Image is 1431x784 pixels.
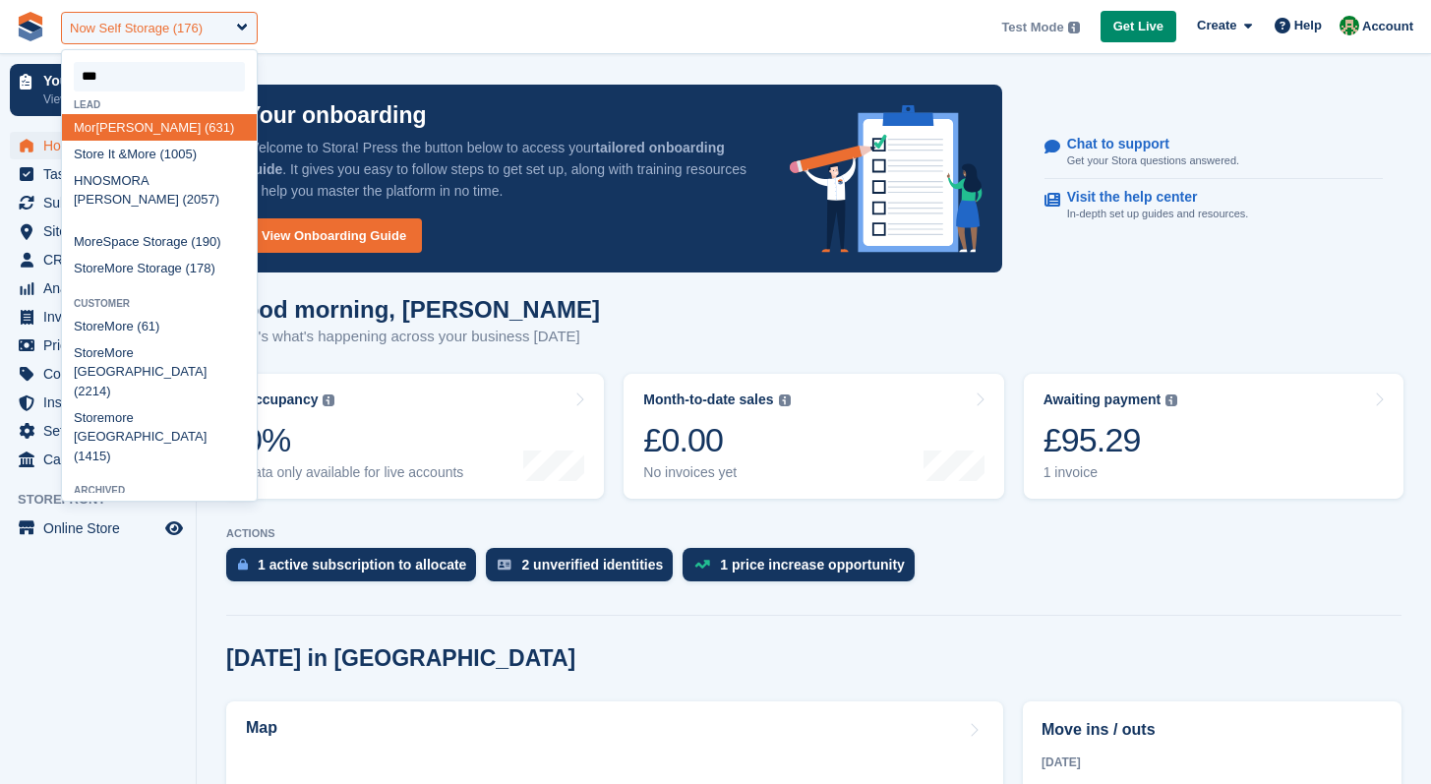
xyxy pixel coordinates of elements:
div: [DATE] [1042,754,1383,771]
p: Welcome to Stora! Press the button below to access your . It gives you easy to follow steps to ge... [246,137,758,202]
span: Mor [74,120,95,135]
span: CRM [43,246,161,273]
div: Lead [62,99,257,110]
div: 1 invoice [1043,464,1178,481]
h1: Good morning, [PERSON_NAME] [226,296,600,323]
div: Occupancy [244,392,318,408]
img: stora-icon-8386f47178a22dfd0bd8f6a31ec36ba5ce8667c1dd55bd0f319d3a0aa187defe.svg [16,12,45,41]
span: Insurance [43,389,161,416]
a: menu [10,514,186,542]
a: menu [10,217,186,245]
a: 2 unverified identities [486,548,683,591]
div: £0.00 [643,420,790,460]
h2: Map [246,719,277,737]
a: menu [10,132,186,159]
img: icon-info-grey-7440780725fd019a000dd9b08b2336e03edf1995a4989e88bcd33f0948082b44.svg [1068,22,1080,33]
p: Get your Stora questions answered. [1067,152,1239,169]
a: Preview store [162,516,186,540]
p: Visit the help center [1067,189,1233,206]
div: No invoices yet [643,464,790,481]
a: menu [10,446,186,473]
div: £95.29 [1043,420,1178,460]
a: menu [10,389,186,416]
span: Mor [74,234,95,249]
div: 2 unverified identities [521,557,663,573]
div: [PERSON_NAME] (631) [62,114,257,141]
span: Settings [43,417,161,445]
span: Help [1294,16,1322,35]
div: Store e [GEOGRAPHIC_DATA] (1415) [62,404,257,469]
div: Store e Storage (178) [62,256,257,282]
div: HNOS A [PERSON_NAME] (2057) [62,167,257,213]
p: Your onboarding [246,104,427,127]
span: Mor [104,345,126,360]
a: Get Live [1101,11,1176,43]
span: Test Mode [1001,18,1063,37]
a: Occupancy 0% Data only available for live accounts [224,374,604,499]
span: Home [43,132,161,159]
div: 0% [244,420,463,460]
a: menu [10,160,186,188]
p: Chat to support [1067,136,1223,152]
a: Visit the help center In-depth set up guides and resources. [1044,179,1383,232]
img: onboarding-info-6c161a55d2c0e0a8cae90662b2fe09162a5109e8cc188191df67fb4f79e88e88.svg [790,105,983,253]
span: Mor [104,319,126,333]
p: Here's what's happening across your business [DATE] [226,326,600,348]
div: 1 active subscription to allocate [258,557,466,573]
span: Create [1197,16,1236,35]
h2: Move ins / outs [1042,718,1383,742]
div: Store It & e (1005) [62,141,257,167]
img: active_subscription_to_allocate_icon-d502201f5373d7db506a760aba3b589e785aa758c864c3986d89f69b8ff3... [238,558,248,571]
span: Tasks [43,160,161,188]
span: Mor [127,147,149,161]
span: Capital [43,446,161,473]
span: Get Live [1113,17,1163,36]
p: View next steps [43,90,160,108]
h2: [DATE] in [GEOGRAPHIC_DATA] [226,645,575,672]
img: icon-info-grey-7440780725fd019a000dd9b08b2336e03edf1995a4989e88bcd33f0948082b44.svg [1165,394,1177,406]
span: mor [104,410,126,425]
img: Mark Dawson [1340,16,1359,35]
div: Now Self Storage (176) [70,19,203,38]
p: Your onboarding [43,74,160,88]
a: View Onboarding Guide [246,218,422,253]
img: icon-info-grey-7440780725fd019a000dd9b08b2336e03edf1995a4989e88bcd33f0948082b44.svg [779,394,791,406]
a: menu [10,417,186,445]
a: menu [10,360,186,388]
a: menu [10,303,186,331]
img: price_increase_opportunities-93ffe204e8149a01c8c9dc8f82e8f89637d9d84a8eef4429ea346261dce0b2c0.svg [694,560,710,569]
span: Online Store [43,514,161,542]
span: Sites [43,217,161,245]
div: Store e (61) [62,313,257,339]
a: Your onboarding View next steps [10,64,186,116]
span: Analytics [43,274,161,302]
span: Storefront [18,490,196,510]
a: 1 price increase opportunity [683,548,924,591]
a: menu [10,274,186,302]
div: Customer [62,298,257,309]
a: menu [10,332,186,359]
span: Mor [104,261,126,275]
a: 1 active subscription to allocate [226,548,486,591]
a: Chat to support Get your Stora questions answered. [1044,126,1383,180]
a: Awaiting payment £95.29 1 invoice [1024,374,1403,499]
span: MOR [111,173,141,188]
span: Pricing [43,332,161,359]
div: Store e [GEOGRAPHIC_DATA] (2214) [62,339,257,404]
div: Archived [62,485,257,496]
a: menu [10,189,186,216]
span: Subscriptions [43,189,161,216]
div: eSpace Storage (190) [62,229,257,256]
div: Data only available for live accounts [244,464,463,481]
p: ACTIONS [226,527,1401,540]
div: Month-to-date sales [643,392,773,408]
a: menu [10,246,186,273]
img: icon-info-grey-7440780725fd019a000dd9b08b2336e03edf1995a4989e88bcd33f0948082b44.svg [323,394,334,406]
span: Coupons [43,360,161,388]
span: Account [1362,17,1413,36]
img: verify_identity-adf6edd0f0f0b5bbfe63781bf79b02c33cf7c696d77639b501bdc392416b5a36.svg [498,559,511,571]
a: Month-to-date sales £0.00 No invoices yet [624,374,1003,499]
span: Invoices [43,303,161,331]
p: In-depth set up guides and resources. [1067,206,1249,222]
div: Awaiting payment [1043,392,1162,408]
